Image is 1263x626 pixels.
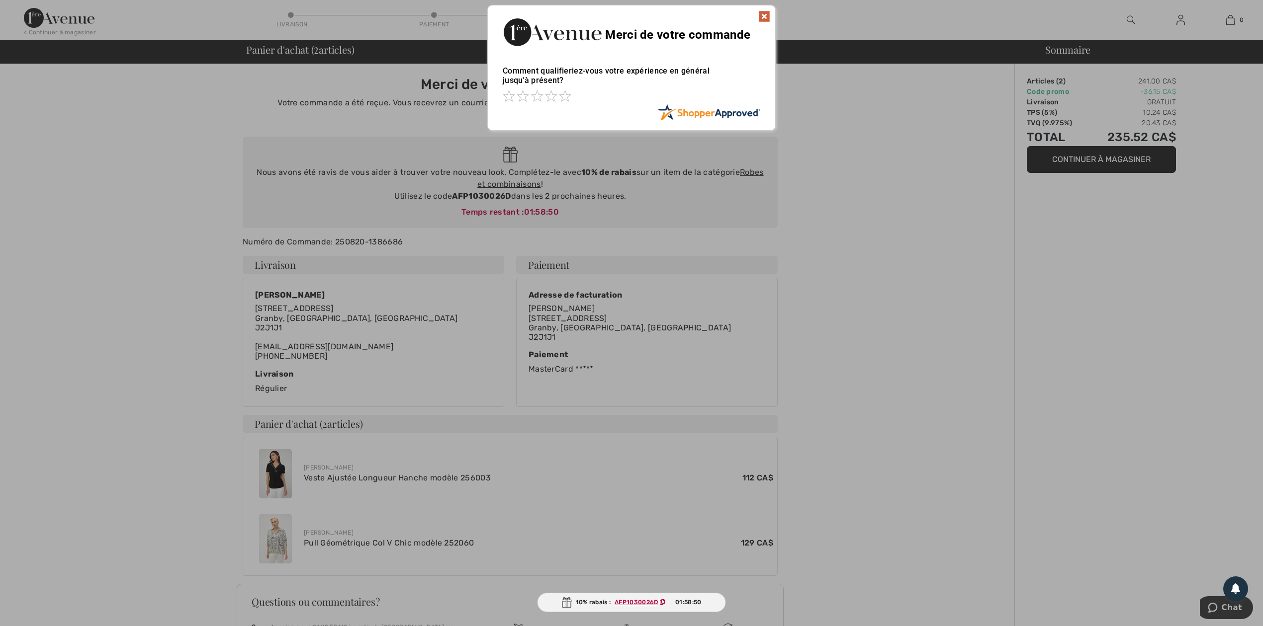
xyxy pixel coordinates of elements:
[503,15,602,49] img: Merci de votre commande
[562,597,572,608] img: Gift.svg
[615,599,658,606] ins: AFP1030026D
[22,7,42,16] span: Chat
[605,28,750,42] span: Merci de votre commande
[538,593,726,612] div: 10% rabais :
[675,598,701,607] span: 01:58:50
[758,10,770,22] img: x
[503,56,760,104] div: Comment qualifieriez-vous votre expérience en général jusqu'à présent?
